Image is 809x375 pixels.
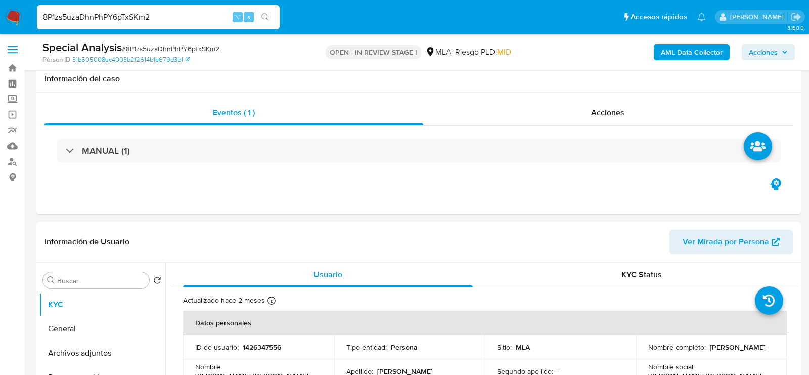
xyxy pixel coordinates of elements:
b: Person ID [42,55,70,64]
p: OPEN - IN REVIEW STAGE I [326,45,421,59]
h1: Información de Usuario [44,237,129,247]
span: ⌥ [234,12,241,22]
button: Buscar [47,276,55,284]
button: KYC [39,293,165,317]
p: Nombre completo : [648,343,706,352]
span: s [247,12,250,22]
p: Nombre social : [648,362,695,371]
p: MLA [516,343,530,352]
p: ID de usuario : [195,343,239,352]
b: AML Data Collector [661,44,723,60]
span: # 8P1zs5uzaDhnPhPY6pTxSKm2 [122,44,219,54]
input: Buscar [57,276,145,285]
a: Salir [791,12,801,22]
b: Special Analysis [42,39,122,55]
span: Riesgo PLD: [455,47,511,58]
button: Archivos adjuntos [39,341,165,365]
input: Buscar usuario o caso... [37,11,280,24]
button: General [39,317,165,341]
a: Notificaciones [697,13,706,21]
div: MANUAL (1) [57,139,781,162]
div: MLA [425,47,451,58]
span: Accesos rápidos [631,12,687,22]
span: Acciones [591,107,624,118]
span: Eventos ( 1 ) [213,107,255,118]
a: 31b505008ac4003b2f2614b1e679d3b1 [72,55,190,64]
span: Usuario [313,269,342,280]
span: KYC Status [621,269,662,280]
span: MID [497,46,511,58]
th: Datos personales [183,311,787,335]
p: Tipo entidad : [346,343,387,352]
p: Persona [391,343,418,352]
p: Nombre : [195,362,222,371]
button: Acciones [742,44,795,60]
h1: Información del caso [44,74,793,84]
p: [PERSON_NAME] [710,343,766,352]
p: Actualizado hace 2 meses [183,296,265,305]
button: search-icon [255,10,276,24]
h3: MANUAL (1) [82,145,130,156]
button: AML Data Collector [654,44,730,60]
button: Ver Mirada por Persona [669,230,793,254]
p: Sitio : [497,343,512,352]
button: Volver al orden por defecto [153,276,161,287]
span: Acciones [749,44,778,60]
p: 1426347556 [243,343,281,352]
span: Ver Mirada por Persona [683,230,769,254]
p: lourdes.morinigo@mercadolibre.com [730,12,787,22]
